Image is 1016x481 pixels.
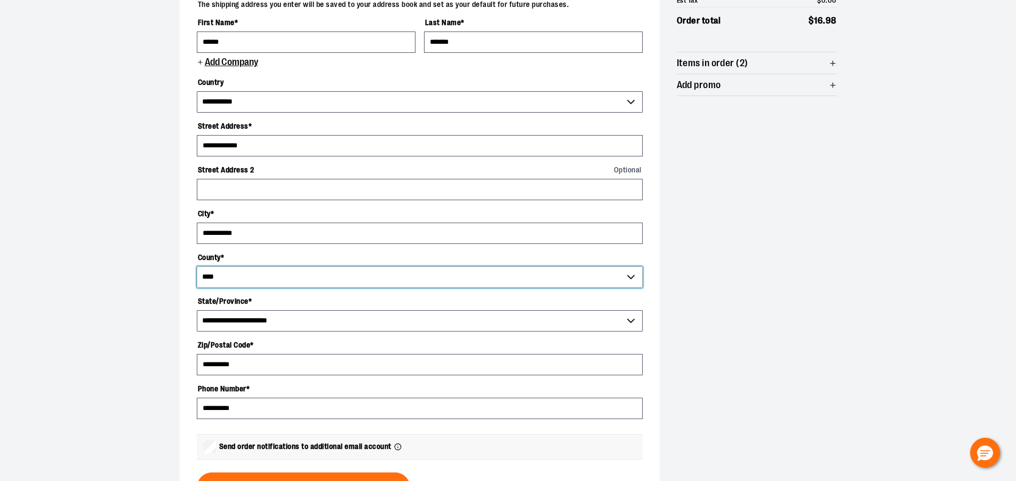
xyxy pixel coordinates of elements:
[197,248,643,266] label: County *
[614,166,642,174] span: Optional
[677,14,721,28] span: Order total
[826,15,837,26] span: 98
[197,13,415,31] label: First Name *
[204,57,258,67] span: Add Company
[197,292,643,310] label: State/Province *
[823,15,826,26] span: .
[197,204,643,223] label: City *
[197,336,643,354] label: Zip/Postal Code *
[970,438,1000,468] button: Hello, have a question? Let’s chat.
[809,15,814,26] span: $
[197,117,643,135] label: Street Address *
[677,58,748,68] span: Items in order (2)
[197,161,643,179] label: Street Address 2
[677,80,721,90] span: Add promo
[424,13,643,31] label: Last Name *
[677,52,837,74] button: Items in order (2)
[197,380,643,398] label: Phone Number *
[197,57,258,69] button: Add Company
[219,441,391,452] span: Send order notifications to additional email account
[197,73,643,91] label: Country
[677,74,837,96] button: Add promo
[814,15,823,26] span: 16
[203,440,216,453] input: Send order notifications to additional email account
